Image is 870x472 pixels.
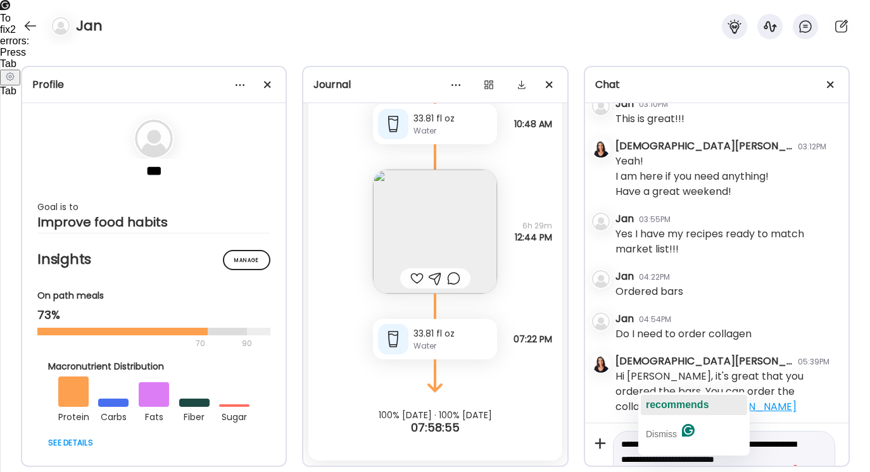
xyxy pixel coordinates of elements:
[592,213,610,230] img: bg-avatar-default.svg
[413,327,492,340] div: 33.81 fl oz
[798,141,826,152] div: 03:12PM
[219,407,249,425] div: sugar
[48,360,260,373] div: Macronutrient Distribution
[413,340,492,352] div: Water
[615,154,769,199] div: Yeah! I am here if you need anything! Have a great weekend!
[615,269,634,284] div: Jan
[592,140,610,158] img: avatars%2FmcUjd6cqKYdgkG45clkwT2qudZq2
[615,96,634,111] div: Jan
[98,407,129,425] div: carbs
[592,313,610,330] img: bg-avatar-default.svg
[223,250,270,270] div: Manage
[592,355,610,373] img: avatars%2FmcUjd6cqKYdgkG45clkwT2qudZq2
[58,407,89,425] div: protein
[135,120,173,158] img: bg-avatar-default.svg
[514,118,552,130] span: 10:48 AM
[515,220,552,232] span: 6h 29m
[303,420,567,435] div: 07:58:55
[592,97,610,115] img: bg-avatar-default.svg
[241,336,253,351] div: 90
[615,111,684,127] div: This is great!!!
[615,354,793,369] div: [DEMOGRAPHIC_DATA][PERSON_NAME]
[515,232,552,243] span: 12:44 PM
[37,336,238,351] div: 70
[37,214,270,230] div: Improve food habits
[514,333,552,345] span: 07:22 PM
[139,407,169,425] div: fats
[639,314,671,325] div: 04:54PM
[373,170,497,294] img: images%2FgxsDnAh2j9WNQYhcT5jOtutxUNC2%2FvZPhQAlv0gJwIO12mlG5%2FYfwhOo4F2OJkeY4sNiP9_240
[798,356,829,368] div: 05:39PM
[37,307,270,323] div: 73%
[639,214,671,225] div: 03:55PM
[615,369,838,414] div: Hi [PERSON_NAME], it's great that you ordered the bars. You can order the collagen here
[615,227,838,257] div: Yes I have my recipes ready to match market list!!!
[615,311,634,326] div: Jan
[413,112,492,125] div: 33.81 fl oz
[615,326,752,342] div: Do I need to order collagen
[639,99,668,110] div: 03:10PM
[615,211,634,227] div: Jan
[413,125,492,137] div: Water
[615,284,683,299] div: Ordered bars
[37,250,270,269] h2: Insights
[592,270,610,288] img: bg-avatar-default.svg
[179,407,210,425] div: fiber
[37,289,270,302] div: On path meals
[37,199,270,214] div: Goal is to
[639,271,670,283] div: 04:22PM
[303,410,567,420] div: 100% [DATE] · 100% [DATE]
[615,139,793,154] div: [DEMOGRAPHIC_DATA][PERSON_NAME]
